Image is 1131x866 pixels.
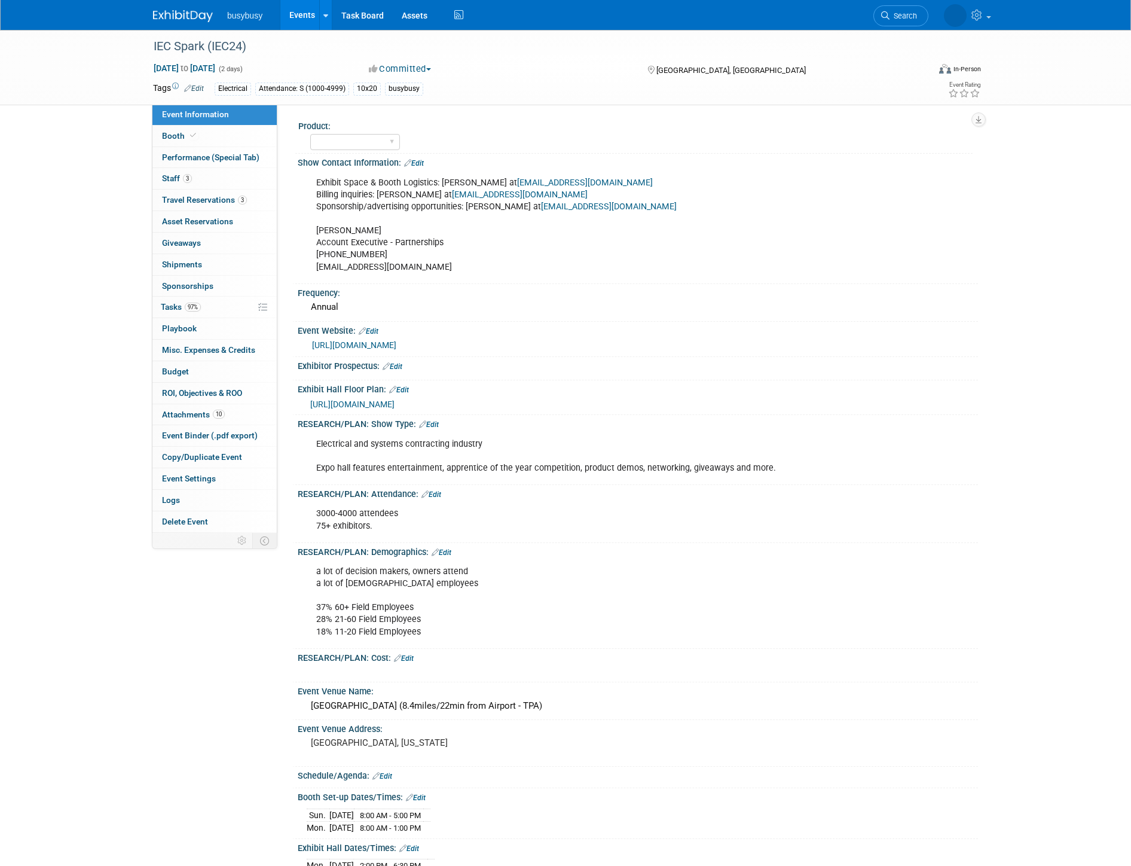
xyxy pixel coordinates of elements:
a: Event Settings [152,468,277,489]
a: Staff3 [152,168,277,189]
div: Schedule/Agenda: [298,767,978,782]
img: Braden Gillespie [944,4,967,27]
span: Event Settings [162,474,216,483]
span: Copy/Duplicate Event [162,452,242,462]
a: Travel Reservations3 [152,190,277,211]
span: Giveaways [162,238,201,248]
span: Travel Reservations [162,195,247,205]
span: 10 [213,410,225,419]
div: Electrical [215,83,251,95]
div: Exhibit Hall Floor Plan: [298,380,978,396]
a: Giveaways [152,233,277,254]
div: Frequency: [298,284,978,299]
span: to [179,63,190,73]
a: Edit [432,548,451,557]
a: ROI, Objectives & ROO [152,383,277,404]
span: Shipments [162,260,202,269]
a: [EMAIL_ADDRESS][DOMAIN_NAME] [517,178,653,188]
a: Budget [152,361,277,382]
a: [URL][DOMAIN_NAME] [310,400,395,409]
button: Committed [365,63,436,75]
a: Edit [394,654,414,663]
span: 8:00 AM - 5:00 PM [360,811,421,820]
span: busybusy [227,11,262,20]
a: Edit [419,420,439,429]
a: Edit [359,327,378,336]
img: Format-Inperson.png [939,64,951,74]
div: IEC Spark (IEC24) [149,36,910,57]
span: Attachments [162,410,225,419]
span: Playbook [162,324,197,333]
td: Tags [153,82,204,96]
span: (2 days) [218,65,243,73]
a: Edit [404,159,424,167]
span: Sponsorships [162,281,213,291]
span: Budget [162,367,189,376]
div: In-Person [953,65,981,74]
div: Exhibit Hall Dates/Times: [298,839,978,855]
div: RESEARCH/PLAN: Demographics: [298,543,978,559]
span: Tasks [161,302,201,312]
div: a lot of decision makers, owners attend a lot of [DEMOGRAPHIC_DATA] employees 37% 60+ Field Emplo... [308,560,846,644]
a: Playbook [152,318,277,339]
div: RESEARCH/PLAN: Show Type: [298,415,978,431]
a: Edit [372,772,392,780]
div: Annual [307,298,969,316]
td: Mon. [307,822,329,834]
div: Event Venue Name: [298,682,978,697]
a: Tasks97% [152,297,277,318]
div: busybusy [385,83,423,95]
a: Edit [389,386,409,394]
a: [URL][DOMAIN_NAME] [312,340,396,350]
td: [DATE] [329,822,354,834]
span: Booth [162,131,198,141]
span: Search [889,11,917,20]
div: [GEOGRAPHIC_DATA] (8.4miles/22min from Airport - TPA) [307,697,969,715]
div: RESEARCH/PLAN: Attendance: [298,485,978,501]
span: 97% [185,303,201,312]
a: Edit [184,84,204,93]
span: Staff [162,173,192,183]
a: Shipments [152,254,277,275]
span: 3 [238,196,247,205]
div: RESEARCH/PLAN: Cost: [298,649,978,664]
img: ExhibitDay [153,10,213,22]
a: Asset Reservations [152,211,277,232]
div: Exhibit Space & Booth Logistics: [PERSON_NAME] at Billing inquiries: [PERSON_NAME] at Sponsorship... [308,171,846,279]
span: 3 [183,174,192,183]
a: Delete Event [152,511,277,532]
td: [DATE] [329,809,354,822]
span: Misc. Expenses & Credits [162,345,255,355]
a: Logs [152,490,277,511]
span: ROI, Objectives & ROO [162,388,242,398]
a: [EMAIL_ADDRESS][DOMAIN_NAME] [541,202,677,212]
div: Exhibitor Prospectus: [298,357,978,373]
a: Misc. Expenses & Credits [152,340,277,361]
div: Electrical and systems contracting industry Expo hall features entertainment, apprentice of the y... [308,432,846,480]
span: Event Binder (.pdf export) [162,431,258,440]
span: [GEOGRAPHIC_DATA], [GEOGRAPHIC_DATA] [656,66,806,75]
div: Attendance: S (1000-4999) [255,83,349,95]
span: Asset Reservations [162,216,233,226]
a: Performance (Special Tab) [152,147,277,168]
i: Booth reservation complete [190,132,196,139]
a: Booth [152,126,277,147]
div: Event Venue Address: [298,720,978,735]
span: Delete Event [162,517,208,526]
div: Show Contact Information: [298,154,978,169]
span: 8:00 AM - 1:00 PM [360,824,421,833]
div: Event Website: [298,322,978,337]
div: 10x20 [353,83,381,95]
td: Sun. [307,809,329,822]
a: Event Information [152,104,277,125]
span: [DATE] [DATE] [153,63,216,74]
a: Edit [421,490,441,499]
a: Copy/Duplicate Event [152,447,277,468]
pre: [GEOGRAPHIC_DATA], [US_STATE] [311,737,568,748]
a: Edit [406,794,426,802]
a: Sponsorships [152,276,277,297]
div: 3000-4000 attendees 75+ exhibitors. [308,502,846,538]
div: Event Rating [948,82,980,88]
a: [EMAIL_ADDRESS][DOMAIN_NAME] [452,190,588,200]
